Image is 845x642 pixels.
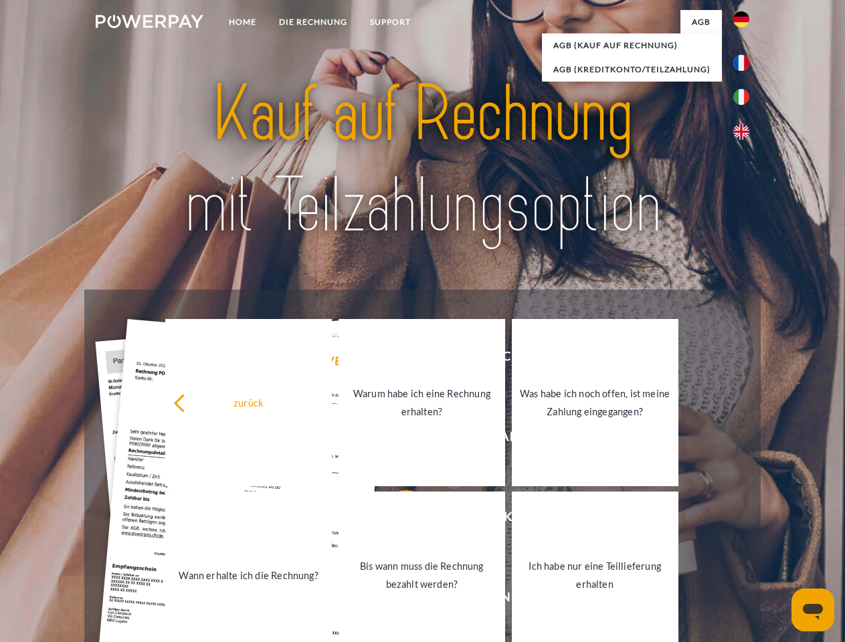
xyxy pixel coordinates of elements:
div: Was habe ich noch offen, ist meine Zahlung eingegangen? [520,385,670,421]
a: Home [217,10,268,34]
div: Ich habe nur eine Teillieferung erhalten [520,557,670,593]
img: title-powerpay_de.svg [128,64,717,256]
div: Warum habe ich eine Rechnung erhalten? [347,385,497,421]
div: Wann erhalte ich die Rechnung? [173,566,324,584]
a: AGB (Kauf auf Rechnung) [542,33,722,58]
a: Was habe ich noch offen, ist meine Zahlung eingegangen? [512,319,678,486]
a: agb [680,10,722,34]
img: fr [733,55,749,71]
a: SUPPORT [359,10,422,34]
iframe: Schaltfläche zum Öffnen des Messaging-Fensters [791,588,834,631]
div: zurück [173,393,324,411]
div: Bis wann muss die Rechnung bezahlt werden? [347,557,497,593]
img: en [733,124,749,140]
img: it [733,89,749,105]
a: DIE RECHNUNG [268,10,359,34]
a: AGB (Kreditkonto/Teilzahlung) [542,58,722,82]
img: de [733,11,749,27]
img: logo-powerpay-white.svg [96,15,203,28]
